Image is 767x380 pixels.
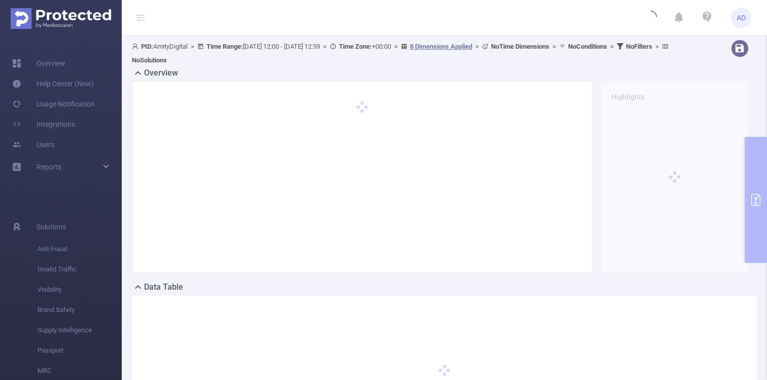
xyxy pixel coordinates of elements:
span: > [320,43,330,50]
b: PID: [141,43,153,50]
b: No Solutions [132,56,167,64]
span: Anti-Fraud [38,239,122,259]
b: Time Zone: [339,43,372,50]
u: 8 Dimensions Applied [410,43,472,50]
b: No Time Dimensions [491,43,549,50]
a: Reports [37,157,61,177]
span: Reports [37,163,61,171]
b: No Filters [626,43,652,50]
a: Usage Notification [12,94,95,114]
a: Integrations [12,114,75,134]
a: Users [12,134,54,155]
span: Brand Safety [38,300,122,320]
h2: Overview [144,67,178,79]
h2: Data Table [144,281,183,293]
a: Overview [12,53,65,74]
span: AD [737,8,746,28]
span: > [391,43,401,50]
i: icon: loading [645,11,657,25]
a: Help Center (New) [12,74,94,94]
span: > [188,43,197,50]
b: Time Range: [206,43,243,50]
span: Invalid Traffic [38,259,122,280]
span: Visibility [38,280,122,300]
span: Passport [38,340,122,361]
span: > [652,43,662,50]
img: Protected Media [11,8,111,29]
span: Solutions [37,217,66,237]
b: No Conditions [568,43,607,50]
span: AmityDigital [DATE] 12:00 - [DATE] 12:59 +00:00 [132,43,671,64]
span: > [607,43,617,50]
span: Supply Intelligence [38,320,122,340]
span: > [549,43,559,50]
i: icon: user [132,43,141,50]
span: > [472,43,482,50]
